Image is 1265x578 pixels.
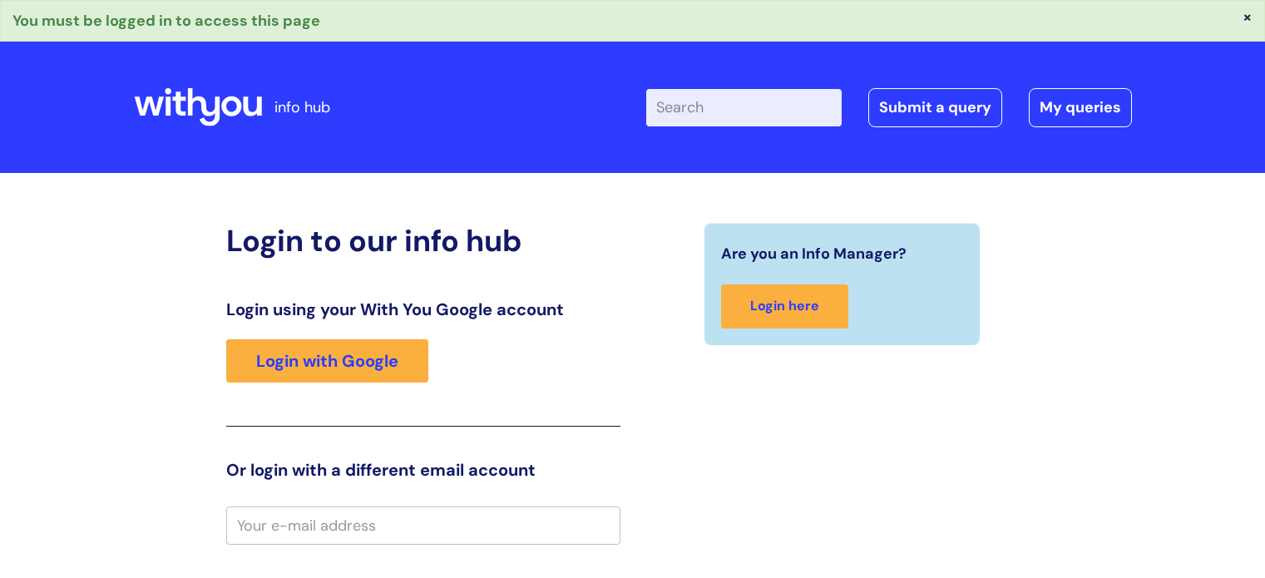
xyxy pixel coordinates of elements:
[646,89,842,126] input: Search
[226,223,620,259] h2: Login to our info hub
[1029,88,1132,126] a: My queries
[226,506,620,545] input: Your e-mail address
[226,299,620,319] h3: Login using your With You Google account
[721,284,848,329] a: Login here
[721,240,907,267] span: Are you an Info Manager?
[226,339,428,383] a: Login with Google
[274,94,330,121] p: info hub
[868,88,1002,126] a: Submit a query
[226,460,620,480] h3: Or login with a different email account
[1243,9,1253,24] button: ×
